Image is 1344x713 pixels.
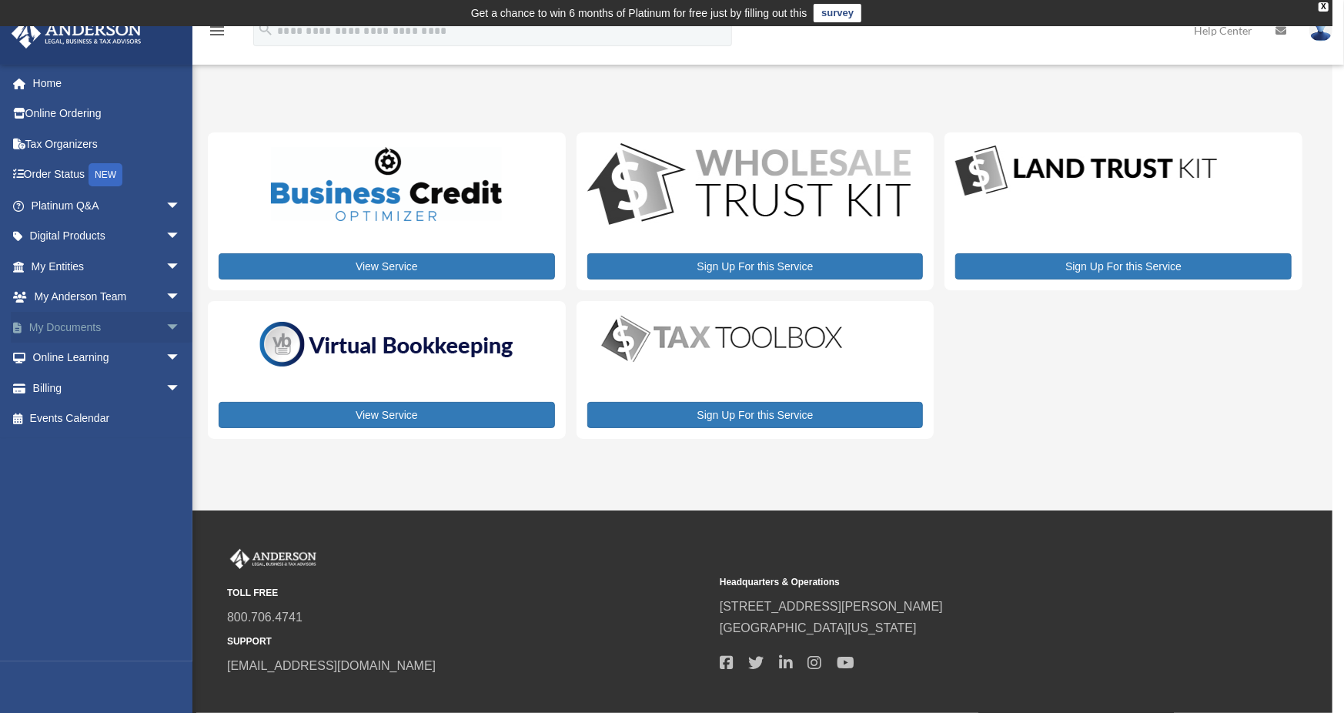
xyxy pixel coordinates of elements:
small: SUPPORT [227,634,709,650]
span: arrow_drop_down [165,221,196,253]
a: [EMAIL_ADDRESS][DOMAIN_NAME] [227,659,436,672]
a: menu [208,27,226,40]
div: NEW [89,163,122,186]
a: Sign Up For this Service [587,402,924,428]
span: arrow_drop_down [165,312,196,343]
a: Billingarrow_drop_down [11,373,204,403]
span: arrow_drop_down [165,251,196,283]
img: Anderson Advisors Platinum Portal [227,549,319,569]
a: My Anderson Teamarrow_drop_down [11,282,204,313]
a: Online Ordering [11,99,204,129]
img: Anderson Advisors Platinum Portal [7,18,146,49]
div: Get a chance to win 6 months of Platinum for free just by filling out this [471,4,807,22]
a: Home [11,68,204,99]
a: 800.706.4741 [227,611,303,624]
i: menu [208,22,226,40]
small: Headquarters & Operations [720,574,1202,591]
img: LandTrust_lgo-1.jpg [955,143,1217,199]
a: Events Calendar [11,403,204,434]
div: close [1319,2,1329,12]
a: [GEOGRAPHIC_DATA][US_STATE] [720,621,917,634]
a: Sign Up For this Service [955,253,1292,280]
span: arrow_drop_down [165,373,196,404]
a: Tax Organizers [11,129,204,159]
a: [STREET_ADDRESS][PERSON_NAME] [720,600,943,613]
a: Order StatusNEW [11,159,204,191]
small: TOLL FREE [227,585,709,601]
a: View Service [219,253,555,280]
img: WS-Trust-Kit-lgo-1.jpg [587,143,911,229]
a: My Entitiesarrow_drop_down [11,251,204,282]
span: arrow_drop_down [165,190,196,222]
span: arrow_drop_down [165,282,196,313]
a: Online Learningarrow_drop_down [11,343,204,373]
span: arrow_drop_down [165,343,196,374]
a: View Service [219,402,555,428]
i: search [257,21,274,38]
img: taxtoolbox_new-1.webp [587,312,857,366]
a: Digital Productsarrow_drop_down [11,221,196,252]
img: User Pic [1309,19,1332,42]
a: My Documentsarrow_drop_down [11,312,204,343]
a: Sign Up For this Service [587,253,924,280]
a: Platinum Q&Aarrow_drop_down [11,190,204,221]
a: survey [814,4,861,22]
